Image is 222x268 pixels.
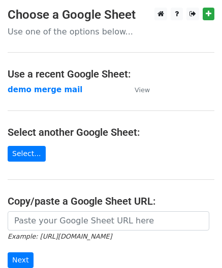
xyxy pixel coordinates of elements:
small: View [135,86,150,94]
a: View [124,85,150,94]
small: Example: [URL][DOMAIN_NAME] [8,233,112,240]
a: Select... [8,146,46,162]
p: Use one of the options below... [8,26,214,37]
h4: Use a recent Google Sheet: [8,68,214,80]
input: Paste your Google Sheet URL here [8,211,209,231]
h3: Choose a Google Sheet [8,8,214,22]
h4: Copy/paste a Google Sheet URL: [8,195,214,207]
input: Next [8,252,34,268]
a: demo merge mail [8,85,82,94]
h4: Select another Google Sheet: [8,126,214,138]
